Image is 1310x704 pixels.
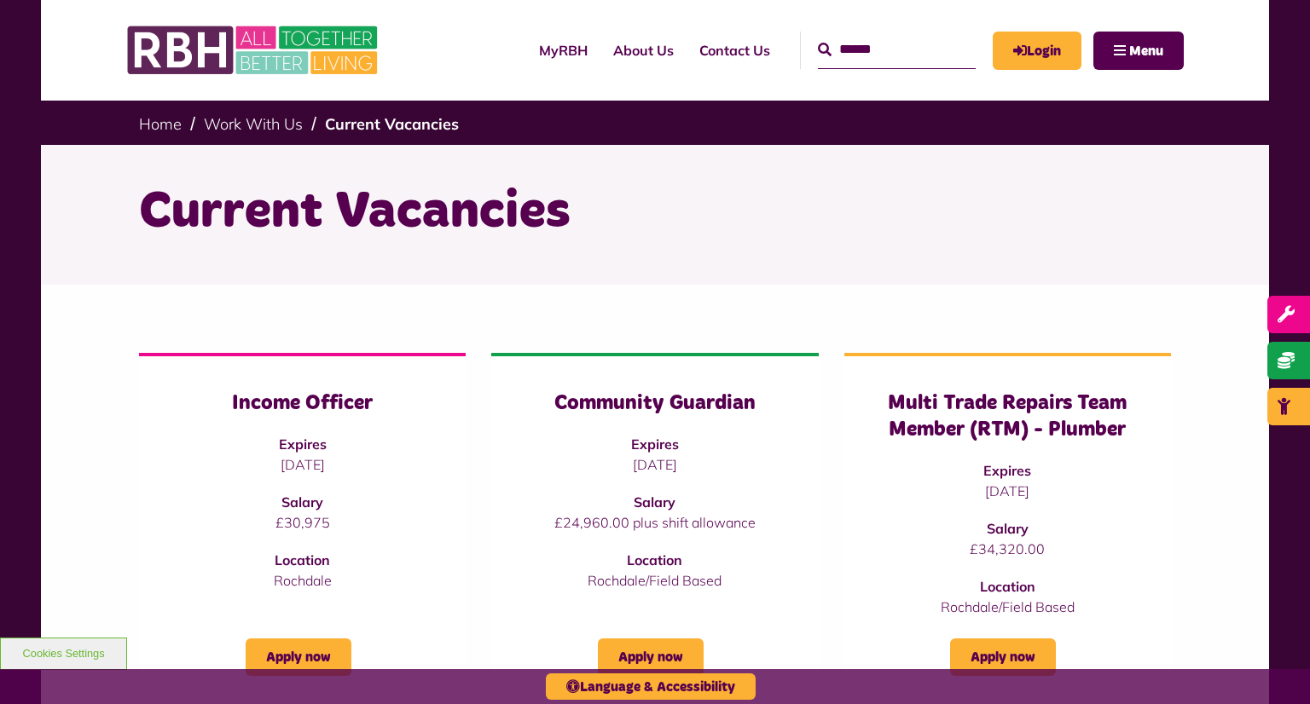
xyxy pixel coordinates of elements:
p: [DATE] [525,454,784,475]
iframe: Netcall Web Assistant for live chat [1233,627,1310,704]
p: £30,975 [173,512,432,533]
p: Rochdale [173,570,432,591]
p: £34,320.00 [878,539,1137,559]
button: Language & Accessibility [546,673,756,700]
a: About Us [600,27,687,73]
strong: Location [275,551,330,568]
strong: Salary [281,493,323,511]
a: Contact Us [687,27,783,73]
a: MyRBH [993,32,1081,70]
p: £24,960.00 plus shift allowance [525,512,784,533]
a: Work With Us [204,114,303,134]
strong: Location [627,551,682,568]
strong: Expires [631,436,679,453]
h1: Current Vacancies [139,179,1171,245]
h3: Community Guardian [525,390,784,417]
button: Navigation [1093,32,1184,70]
strong: Location [980,578,1035,595]
a: Current Vacancies [325,114,459,134]
p: Rochdale/Field Based [878,597,1137,617]
p: [DATE] [878,481,1137,501]
strong: Expires [983,462,1031,479]
a: Apply now [950,638,1056,676]
h3: Multi Trade Repairs Team Member (RTM) - Plumber [878,390,1137,443]
p: Rochdale/Field Based [525,570,784,591]
strong: Salary [634,493,675,511]
strong: Salary [987,520,1029,537]
img: RBH [126,17,382,84]
a: Apply now [598,638,704,676]
span: Menu [1129,44,1163,58]
a: Apply now [246,638,351,676]
a: Home [139,114,182,134]
h3: Income Officer [173,390,432,417]
a: MyRBH [526,27,600,73]
strong: Expires [279,436,327,453]
p: [DATE] [173,454,432,475]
